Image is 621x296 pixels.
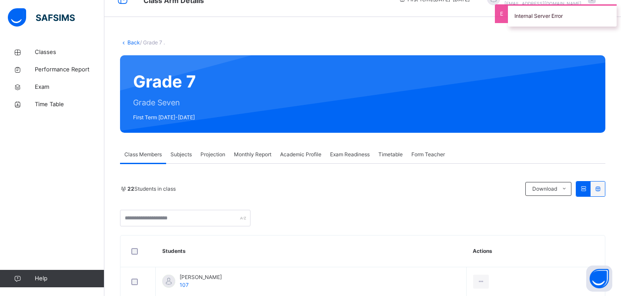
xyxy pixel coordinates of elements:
[234,151,271,158] span: Monthly Report
[532,185,557,193] span: Download
[378,151,403,158] span: Timetable
[127,185,176,193] span: Students in class
[280,151,321,158] span: Academic Profile
[508,4,617,27] div: Internal Server Error
[35,48,104,57] span: Classes
[156,235,467,267] th: Students
[180,273,222,281] span: [PERSON_NAME]
[127,185,134,192] b: 22
[586,266,612,292] button: Open asap
[8,8,75,27] img: safsims
[466,235,605,267] th: Actions
[140,39,165,46] span: / Grade 7 .
[35,83,104,91] span: Exam
[127,39,140,46] a: Back
[124,151,162,158] span: Class Members
[200,151,225,158] span: Projection
[35,100,104,109] span: Time Table
[35,65,104,74] span: Performance Report
[170,151,192,158] span: Subjects
[411,151,445,158] span: Form Teacher
[35,274,104,283] span: Help
[180,282,189,288] span: 107
[330,151,370,158] span: Exam Readiness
